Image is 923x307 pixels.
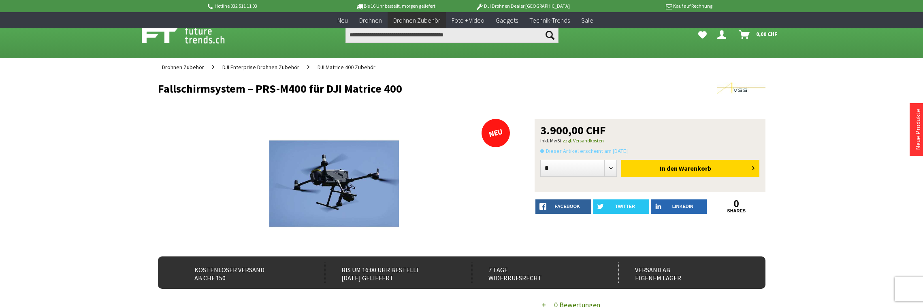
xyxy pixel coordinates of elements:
[708,199,765,208] a: 0
[218,58,303,76] a: DJI Enterprise Drohnen Zubehör
[158,58,208,76] a: Drohnen Zubehör
[615,204,635,209] span: twitter
[222,64,299,71] span: DJI Enterprise Drohnen Zubehör
[694,27,711,43] a: Meine Favoriten
[535,199,592,214] a: facebook
[162,64,204,71] span: Drohnen Zubehör
[540,146,628,156] span: Dieser Artikel erscheint am [DATE]
[717,83,765,94] img: AVSS
[325,263,454,283] div: Bis um 16:00 Uhr bestellt [DATE] geliefert
[529,16,570,24] span: Technik-Trends
[337,16,348,24] span: Neu
[593,199,649,214] a: twitter
[206,1,333,11] p: Hotline 032 511 11 03
[332,12,354,29] a: Neu
[714,27,733,43] a: Dein Konto
[318,64,375,71] span: DJI Matrice 400 Zubehör
[555,204,580,209] span: facebook
[660,164,678,172] span: In den
[393,16,440,24] span: Drohnen Zubehör
[333,1,459,11] p: Bis 16 Uhr bestellt, morgen geliefert.
[354,12,388,29] a: Drohnen
[621,160,759,177] button: In den Warenkorb
[446,12,490,29] a: Foto + Video
[651,199,707,214] a: LinkedIn
[576,12,599,29] a: Sale
[142,25,243,45] img: Shop Futuretrends - zur Startseite wechseln
[524,12,576,29] a: Technik-Trends
[618,263,748,283] div: Versand ab eigenem Lager
[540,136,760,146] p: inkl. MwSt.
[672,204,693,209] span: LinkedIn
[581,16,593,24] span: Sale
[586,1,712,11] p: Kauf auf Rechnung
[736,27,782,43] a: Warenkorb
[914,109,922,150] a: Neue Produkte
[472,263,601,283] div: 7 Tage Widerrufsrecht
[158,83,644,95] h1: Fallschirmsystem – PRS-M400 für DJI Matrice 400
[459,1,586,11] p: DJI Drohnen Dealer [GEOGRAPHIC_DATA]
[496,16,518,24] span: Gadgets
[756,28,778,40] span: 0,00 CHF
[388,12,446,29] a: Drohnen Zubehör
[540,125,606,136] span: 3.900,00 CHF
[178,263,307,283] div: Kostenloser Versand ab CHF 150
[490,12,524,29] a: Gadgets
[345,27,558,43] input: Produkt, Marke, Kategorie, EAN, Artikelnummer…
[313,58,379,76] a: DJI Matrice 400 Zubehör
[563,138,604,144] a: zzgl. Versandkosten
[679,164,711,172] span: Warenkorb
[708,208,765,214] a: shares
[359,16,382,24] span: Drohnen
[541,27,558,43] button: Suchen
[269,119,399,248] img: Fallschirmsystem – PRS-M400 für DJI Matrice 400
[452,16,484,24] span: Foto + Video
